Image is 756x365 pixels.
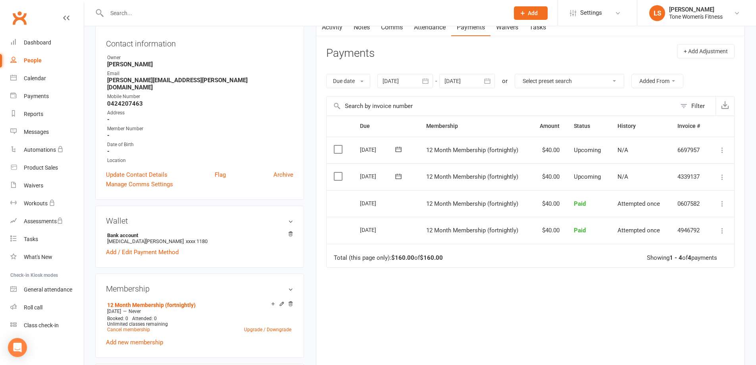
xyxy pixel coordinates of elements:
td: 0607582 [670,190,709,217]
th: Due [353,116,419,136]
button: Filter [676,97,716,116]
strong: 1 - 4 [669,254,682,261]
a: Add / Edit Payment Method [106,247,179,257]
a: Clubworx [10,8,29,28]
span: [DATE] [107,309,121,314]
a: What's New [10,248,84,266]
a: Attendance [408,18,451,37]
h3: Wallet [106,216,293,225]
span: N/A [617,147,628,154]
a: Workouts [10,195,84,212]
a: Tasks [10,230,84,248]
strong: [PERSON_NAME][EMAIL_ADDRESS][PERSON_NAME][DOMAIN_NAME] [107,77,293,91]
a: Cancel membership [107,327,150,332]
strong: 0424207463 [107,100,293,107]
div: Payments [24,93,49,99]
div: Waivers [24,182,43,189]
a: Messages [10,123,84,141]
th: Membership [419,116,531,136]
a: Add new membership [106,339,163,346]
span: Upcoming [574,147,601,154]
a: Automations [10,141,84,159]
div: [DATE] [360,224,396,236]
div: [DATE] [360,143,396,156]
a: Roll call [10,299,84,317]
strong: [PERSON_NAME] [107,61,293,68]
div: Owner [107,54,293,62]
div: Automations [24,147,56,153]
div: What's New [24,254,52,260]
h3: Payments [326,47,375,60]
div: People [24,57,42,64]
div: — [105,308,293,315]
div: [DATE] [360,197,396,209]
div: Dashboard [24,39,51,46]
a: 12 Month Membership (fortnightly) [107,302,196,308]
strong: 4 [688,254,691,261]
a: General attendance kiosk mode [10,281,84,299]
td: $40.00 [531,190,567,217]
th: Status [567,116,610,136]
a: Update Contact Details [106,170,167,180]
div: Class check-in [24,322,59,328]
span: Booked: 0 [107,316,128,321]
div: Mobile Number [107,93,293,100]
div: Total (this page only): of [334,255,443,261]
a: Reports [10,105,84,123]
a: Manage Comms Settings [106,180,173,189]
a: Tasks [524,18,552,37]
strong: - [107,116,293,123]
td: 4946792 [670,217,709,244]
td: 4339137 [670,163,709,190]
span: Attempted once [617,227,660,234]
div: Tone Women's Fitness [669,13,723,20]
a: Calendar [10,70,84,87]
div: Date of Birth [107,141,293,149]
th: Amount [531,116,567,136]
a: Upgrade / Downgrade [244,327,291,332]
span: 12 Month Membership (fortnightly) [426,200,518,207]
span: Paid [574,200,586,207]
div: General attendance [24,286,72,293]
a: People [10,52,84,70]
input: Search by invoice number [327,97,676,116]
a: Payments [451,18,491,37]
button: Add [514,6,548,20]
a: Comms [375,18,408,37]
span: Attempted once [617,200,660,207]
a: Payments [10,87,84,105]
div: Address [107,109,293,117]
div: Assessments [24,218,63,224]
a: Dashboard [10,34,84,52]
button: Due date [326,74,370,88]
div: Reports [24,111,43,117]
strong: $160.00 [420,254,443,261]
div: Workouts [24,200,48,207]
div: [DATE] [360,170,396,182]
td: $40.00 [531,137,567,164]
a: Flag [215,170,226,180]
div: Tasks [24,236,38,242]
a: Assessments [10,212,84,230]
span: Add [528,10,538,16]
span: Attended: 0 [132,316,157,321]
span: Unlimited classes remaining [107,321,168,327]
button: + Add Adjustment [677,44,735,58]
a: Product Sales [10,159,84,177]
div: Messages [24,129,49,135]
a: Archive [273,170,293,180]
th: History [610,116,670,136]
strong: - [107,132,293,139]
input: Search... [104,8,504,19]
td: $40.00 [531,163,567,190]
div: Email [107,70,293,77]
div: Showing of payments [647,255,717,261]
h3: Contact information [106,36,293,48]
th: Invoice # [670,116,709,136]
a: Class kiosk mode [10,317,84,334]
span: 12 Month Membership (fortnightly) [426,147,518,154]
strong: - [107,148,293,155]
span: Upcoming [574,173,601,180]
h3: Membership [106,284,293,293]
span: xxxx 1180 [186,238,208,244]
